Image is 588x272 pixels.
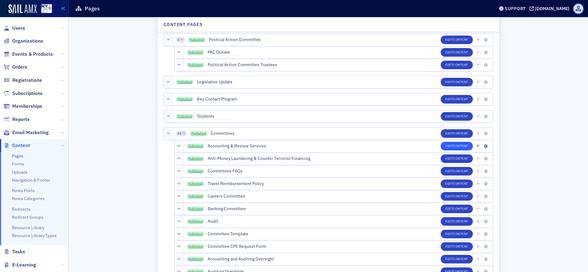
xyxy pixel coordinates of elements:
a: Published [187,181,205,186]
button: EditContent [441,217,473,226]
span: 2 [178,38,179,42]
div: [DOMAIN_NAME] [535,6,569,11]
span: Content [453,181,468,186]
a: E-Learning [3,262,36,268]
span: Content [453,232,468,236]
a: View Homepage [37,4,52,14]
button: EditContent [441,36,473,44]
span: Accounting & Review Services [208,143,266,149]
span: Tasks [12,248,25,255]
span: Political Action Committee Trustees [208,62,277,68]
button: EditContent [441,179,473,188]
a: Reports [3,116,30,123]
span: Content [453,80,468,84]
span: 65 [178,131,181,136]
button: EditContent [441,129,473,138]
span: Committee CPE Request Form [208,243,266,250]
span: Committees [211,130,245,137]
a: Published [187,206,205,211]
a: Published [187,232,205,236]
a: Published [187,156,205,161]
span: Anti-Money Laundering & Counter Terrorist Financing [208,155,310,162]
span: Events & Products [12,51,53,58]
a: News Posts [12,188,35,193]
span: Content [453,50,468,54]
span: Students [197,113,231,120]
span: Reports [12,116,30,123]
button: EditContent [441,48,473,57]
a: Organizations [3,38,43,44]
a: Email Marketing [3,129,49,136]
span: Orders [12,64,27,70]
a: Events & Products [3,51,53,58]
a: Pages [12,153,23,159]
a: Navigation & Footer [12,177,50,183]
span: Content [12,142,30,149]
a: Redirect Groups [12,214,43,220]
button: EditContent [441,205,473,213]
a: News Categories [12,196,45,201]
a: Published [187,50,205,55]
span: Careers Committee [208,193,245,200]
button: EditContent [441,154,473,163]
a: Published [176,114,194,119]
button: EditContent [441,95,473,104]
span: Content [453,257,468,261]
a: Users [3,25,25,32]
a: Subscriptions [3,90,43,97]
span: Content [453,156,468,161]
button: EditContent [441,142,473,150]
a: Uploads [12,169,28,175]
span: Content [453,62,468,67]
button: EditContent [441,61,473,69]
a: Tasks [3,248,25,255]
h1: Pages [85,5,100,12]
a: Published [190,131,208,136]
span: Accounting and Auditing Oversight [208,256,274,263]
span: Key Contact Program [197,96,237,103]
span: E-Learning [12,262,36,268]
button: [DOMAIN_NAME] [530,6,571,11]
span: Content [453,219,468,223]
span: Content [453,169,468,173]
a: Published [187,244,205,249]
span: Registrations [12,77,42,84]
span: Content [453,244,468,248]
a: Published [187,144,205,149]
span: PAC Donate [208,49,242,56]
span: Travel Reimbursement Policy [208,180,264,187]
span: Content [453,131,468,135]
span: Email Marketing [12,129,49,136]
div: Support [505,6,526,11]
span: Content [453,37,468,42]
button: EditContent [441,230,473,238]
button: EditContent [441,167,473,176]
img: SailAMX [41,4,52,13]
button: EditContent [441,255,473,263]
span: Legislative Update [197,79,232,85]
img: SailAMX [9,4,37,14]
span: Banking Committee [208,206,246,212]
a: Content [3,142,30,149]
a: Redirects [12,206,31,212]
a: Resource Library Types [12,233,57,238]
a: Published [187,194,205,199]
a: Published [187,169,205,174]
span: Memberships [12,103,42,110]
h4: Content Pages [164,21,203,28]
span: Content [453,194,468,198]
button: EditContent [441,112,473,121]
span: Content [453,114,468,118]
span: Users [12,25,25,32]
button: EditContent [441,192,473,201]
a: Forms [12,161,24,167]
a: Published [187,219,205,224]
a: Published [176,97,194,102]
span: Content [453,144,468,148]
span: Content [453,206,468,211]
span: Political Action Committee [209,36,261,43]
a: Orders [3,64,27,70]
span: Content [453,97,468,101]
a: Resource Library [12,225,44,230]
